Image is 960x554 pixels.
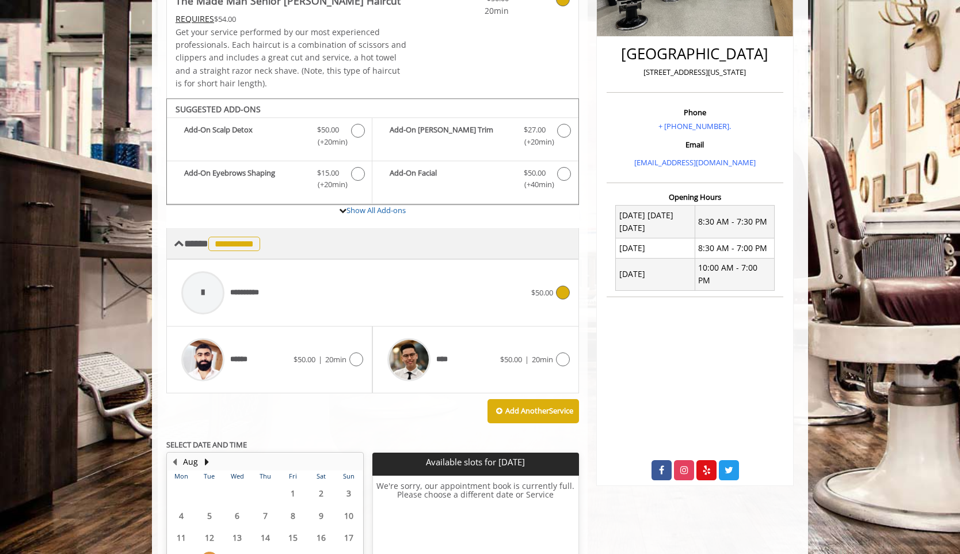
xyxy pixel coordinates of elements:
span: $50.00 [317,124,339,136]
b: Add-On Scalp Detox [184,124,306,148]
h3: Opening Hours [607,193,783,201]
div: The Made Man Senior Barber Haircut Add-onS [166,98,579,206]
b: Add-On Eyebrows Shaping [184,167,306,191]
span: 20min [325,354,346,365]
span: $50.00 [524,167,546,179]
th: Mon [167,470,195,482]
td: 8:30 AM - 7:30 PM [695,206,774,238]
td: [DATE] [DATE] [DATE] [616,206,695,238]
span: $50.00 [294,354,315,365]
a: [EMAIL_ADDRESS][DOMAIN_NAME] [634,157,756,168]
th: Fri [279,470,307,482]
label: Add-On Beard Trim [378,124,572,151]
p: [STREET_ADDRESS][US_STATE] [609,66,780,78]
b: Add Another Service [505,405,573,416]
span: (+20min ) [311,179,345,191]
th: Sun [335,470,363,482]
span: (+20min ) [517,136,551,148]
span: (+20min ) [311,136,345,148]
a: + [PHONE_NUMBER]. [658,121,731,131]
th: Sat [307,470,334,482]
span: 20min [441,5,509,17]
div: $54.00 [176,13,407,25]
button: Add AnotherService [487,399,579,423]
th: Wed [223,470,251,482]
td: 10:00 AM - 7:00 PM [695,258,774,291]
button: Aug [183,456,198,468]
button: Next Month [202,456,211,468]
b: Add-On [PERSON_NAME] Trim [390,124,512,148]
span: | [525,354,529,365]
b: SUGGESTED ADD-ONS [176,104,261,115]
td: [DATE] [616,258,695,291]
span: This service needs some Advance to be paid before we block your appointment [176,13,214,24]
span: $27.00 [524,124,546,136]
b: Add-On Facial [390,167,512,191]
p: Get your service performed by our most experienced professionals. Each haircut is a combination o... [176,26,407,90]
label: Add-On Eyebrows Shaping [173,167,366,194]
span: $50.00 [531,287,553,298]
h3: Phone [609,108,780,116]
h2: [GEOGRAPHIC_DATA] [609,45,780,62]
th: Tue [195,470,223,482]
span: $50.00 [500,354,522,365]
span: (+40min ) [517,179,551,191]
a: Show All Add-ons [346,205,406,215]
button: Previous Month [170,456,179,468]
td: [DATE] [616,238,695,258]
label: Add-On Scalp Detox [173,124,366,151]
p: Available slots for [DATE] [377,457,574,467]
td: 8:30 AM - 7:00 PM [695,238,774,258]
span: $15.00 [317,167,339,179]
span: | [318,354,322,365]
span: 20min [532,354,553,365]
th: Thu [251,470,279,482]
b: SELECT DATE AND TIME [166,439,247,450]
label: Add-On Facial [378,167,572,194]
h3: Email [609,141,780,149]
